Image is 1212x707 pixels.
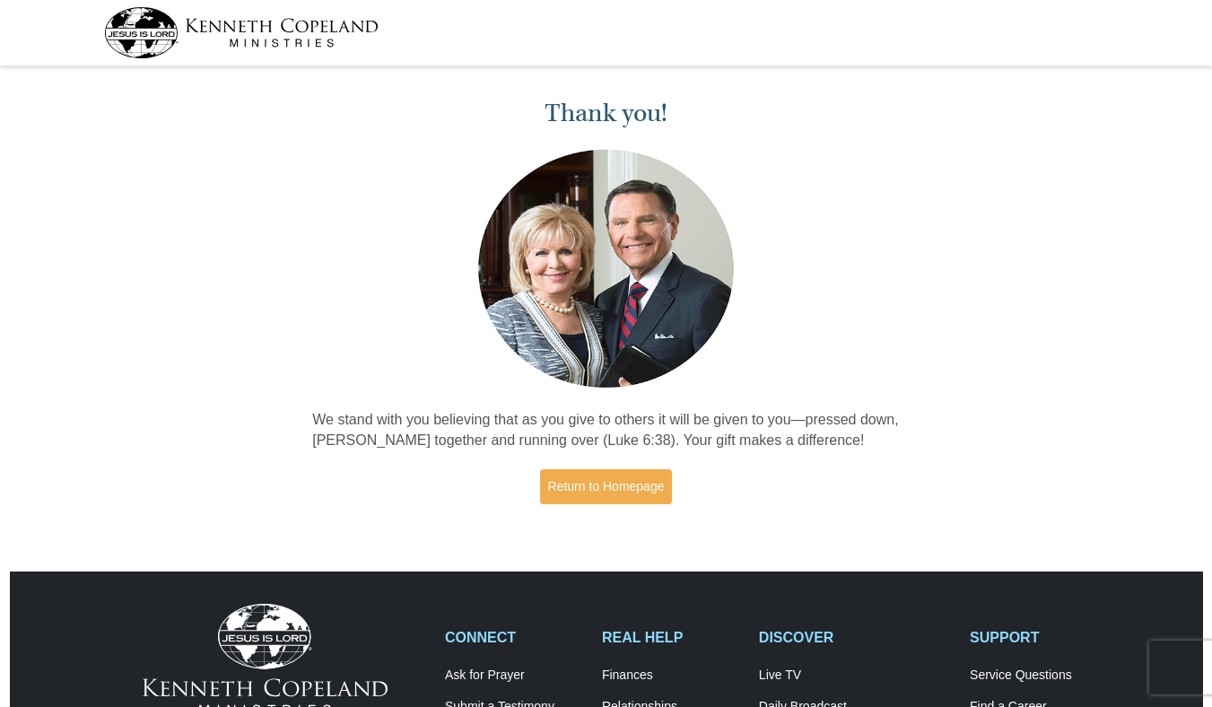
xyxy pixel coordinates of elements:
[759,629,951,646] h2: DISCOVER
[759,668,951,684] a: Live TV
[970,668,1108,684] a: Service Questions
[970,629,1108,646] h2: SUPPORT
[312,99,900,128] h1: Thank you!
[312,410,900,451] p: We stand with you believing that as you give to others it will be given to you—pressed down, [PER...
[104,7,379,58] img: kcm-header-logo.svg
[540,469,673,504] a: Return to Homepage
[445,629,583,646] h2: CONNECT
[602,629,740,646] h2: REAL HELP
[602,668,740,684] a: Finances
[445,668,583,684] a: Ask for Prayer
[474,145,738,392] img: Kenneth and Gloria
